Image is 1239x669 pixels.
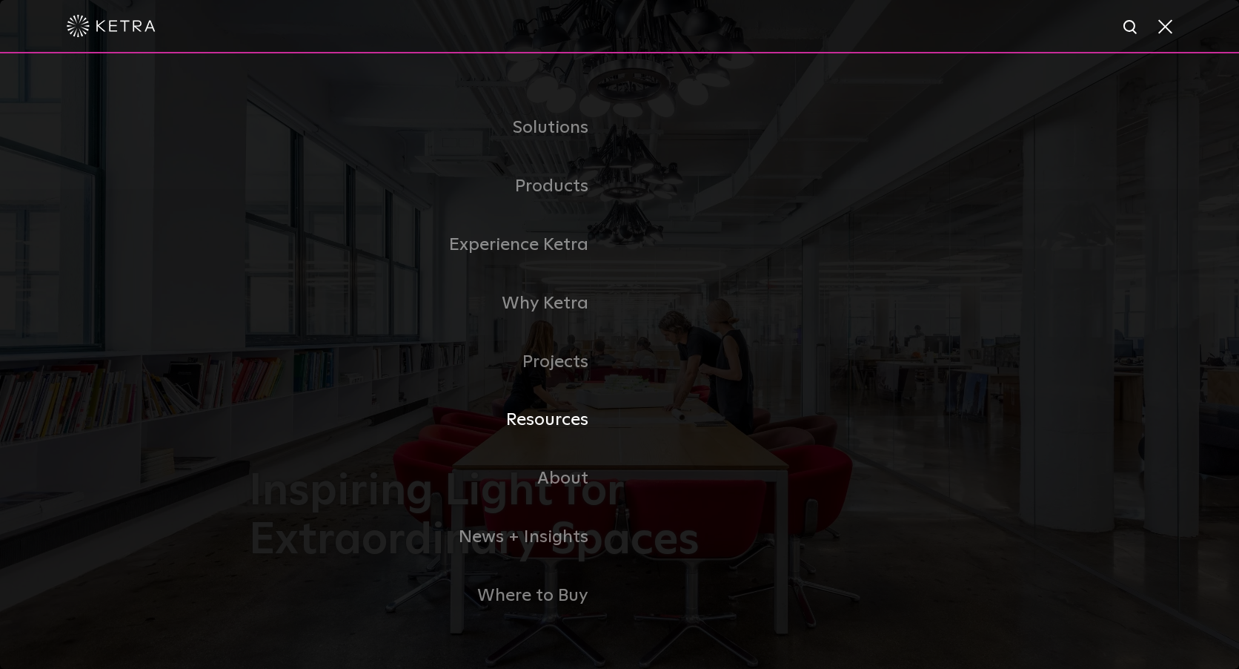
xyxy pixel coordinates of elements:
a: About [249,449,619,508]
a: Experience Ketra [249,216,619,274]
a: Projects [249,333,619,392]
img: search icon [1122,19,1140,37]
a: Solutions [249,99,619,157]
a: News + Insights [249,508,619,567]
img: ketra-logo-2019-white [67,15,156,37]
a: Why Ketra [249,274,619,333]
a: Where to Buy [249,567,619,625]
a: Products [249,157,619,216]
a: Resources [249,391,619,449]
div: Navigation Menu [249,99,990,624]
